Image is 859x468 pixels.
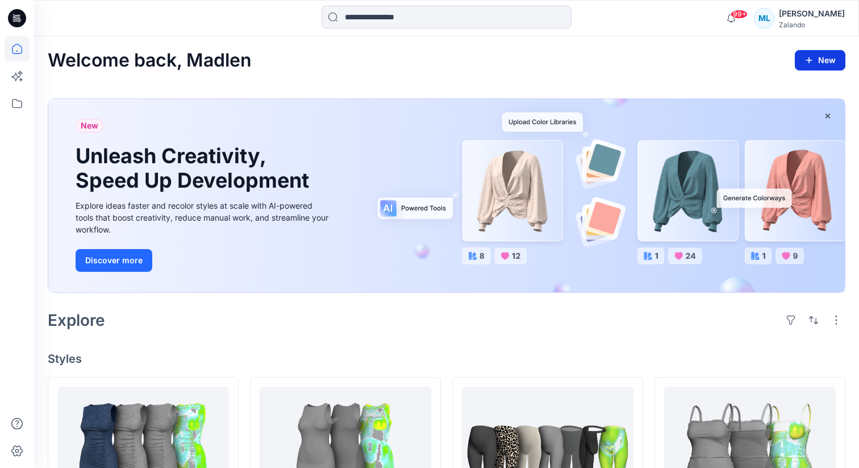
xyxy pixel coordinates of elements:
div: ML [754,8,774,28]
div: Zalando [779,20,845,29]
h2: Explore [48,311,105,329]
span: 99+ [731,10,748,19]
button: Discover more [76,249,152,272]
h4: Styles [48,352,845,366]
h2: Welcome back, Madlen [48,50,252,71]
div: [PERSON_NAME] [779,7,845,20]
div: Explore ideas faster and recolor styles at scale with AI-powered tools that boost creativity, red... [76,200,331,235]
button: New [795,50,845,71]
a: Discover more [76,249,331,272]
h1: Unleash Creativity, Speed Up Development [76,144,314,193]
span: New [81,119,98,132]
